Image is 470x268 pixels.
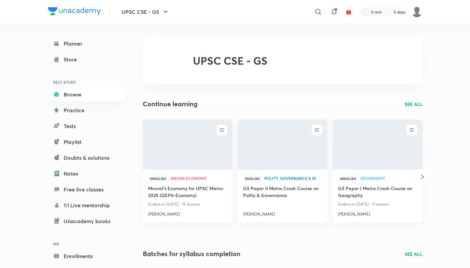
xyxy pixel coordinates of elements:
img: avatar [346,9,352,15]
h2: Continue learning [143,99,198,109]
a: Indian Economy [171,176,227,181]
a: GS Paper I Mains Crash Course on Geography [338,185,417,200]
p: Ended on [DATE] • 9 lessons [338,200,417,209]
div: Store [64,55,81,63]
a: [PERSON_NAME] [338,209,417,217]
a: SEE ALL [405,101,423,108]
span: Indian Economy [171,176,227,180]
img: UPSC CSE - GS [159,50,180,71]
a: Mrunal’s Economy for UPSC Mains-2025 (QEP6-Economy) [148,185,227,200]
span: Hinglish [338,175,358,182]
img: new-thumbnail [332,119,423,170]
a: Doubts & solutions [48,151,124,164]
a: Geography [360,176,417,181]
a: Practice [48,104,124,117]
img: Ajit [411,6,423,17]
a: Playlist [48,135,124,149]
button: avatar [343,7,354,17]
a: Tests [48,119,124,133]
h6: SELF STUDY [48,77,124,88]
a: Notes [48,167,124,180]
a: SEE ALL [405,251,423,257]
img: new-thumbnail [237,119,328,170]
h2: Batches for syllabus completion [143,249,240,259]
span: English [243,175,262,182]
span: Hinglish [148,175,168,182]
img: Company Logo [48,7,101,15]
p: Ended on [DATE] • 15 lessons [148,200,227,209]
a: Polity, Governance & IR [264,176,322,181]
a: Company Logo [48,7,101,17]
a: GS Paper II Mains Crash Course on Polity & Governance [243,185,322,200]
a: new-thumbnail [238,119,328,170]
a: Planner [48,37,124,50]
a: Free live classes [48,183,124,196]
a: new-thumbnail [333,119,423,170]
a: [PERSON_NAME] [148,209,227,217]
span: Polity, Governance & IR [264,176,322,180]
a: Store [48,53,124,66]
a: new-thumbnail [143,119,233,170]
span: Geography [360,176,417,180]
button: UPSC CSE - GS [117,5,173,18]
h6: ME [48,238,124,250]
a: Unacademy books [48,215,124,228]
img: streak [386,9,392,15]
a: Enrollments [48,250,124,263]
h2: UPSC CSE - GS [193,54,267,67]
a: 1:1 Live mentorship [48,199,124,212]
a: Browse [48,88,124,101]
img: new-thumbnail [142,119,233,170]
a: [PERSON_NAME] [243,209,322,217]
